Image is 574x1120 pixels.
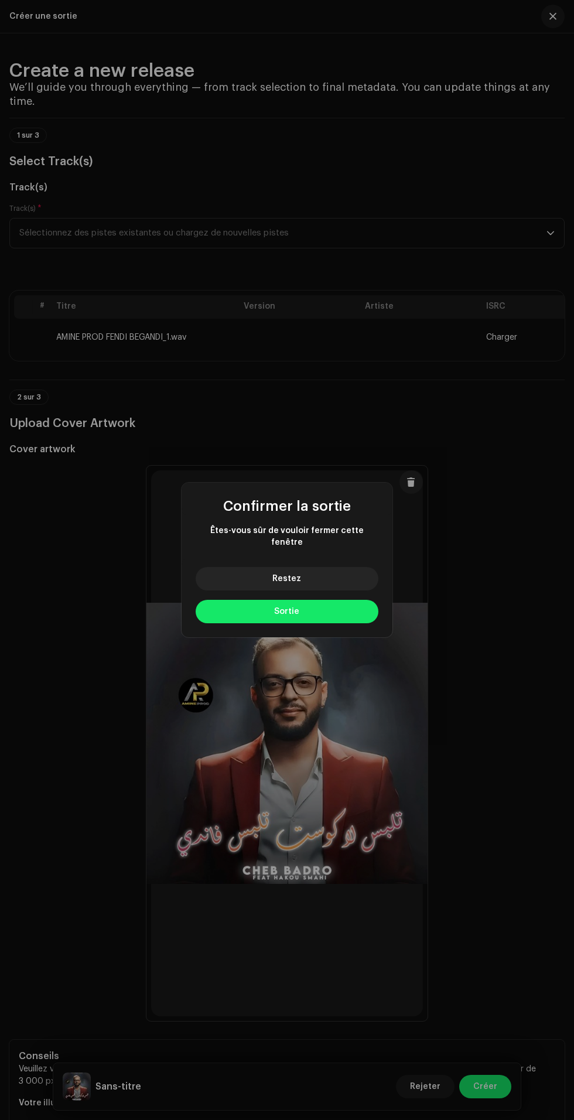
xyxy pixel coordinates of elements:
[275,607,300,616] span: Sortie
[196,567,378,590] button: Restez
[223,499,351,513] span: Confirmer la sortie
[273,575,302,583] span: Restez
[196,525,378,548] span: Êtes-vous sûr de vouloir fermer cette fenêtre
[196,600,378,623] button: Sortie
